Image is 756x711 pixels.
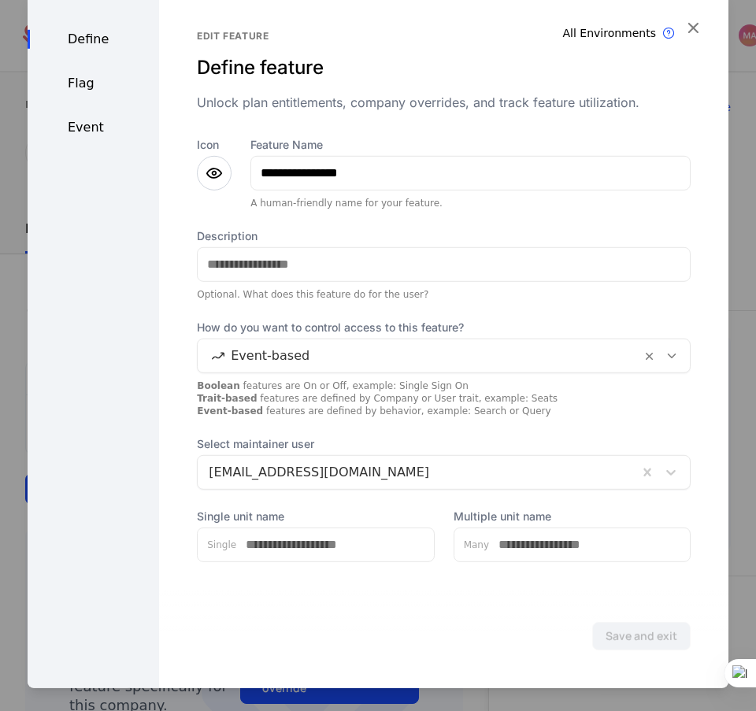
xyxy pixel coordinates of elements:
[197,380,240,391] strong: Boolean
[28,73,159,92] div: Flag
[250,196,691,209] div: A human-friendly name for your feature.
[197,228,691,243] label: Description
[197,435,691,451] span: Select maintainer user
[197,319,691,335] span: How do you want to control access to this feature?
[198,538,236,550] label: Single
[197,392,257,403] strong: Trait-based
[592,621,691,650] button: Save and exit
[454,538,489,550] label: Many
[563,24,657,40] div: All Environments
[454,508,691,524] label: Multiple unit name
[197,54,691,80] div: Define feature
[197,136,232,152] label: Icon
[28,117,159,136] div: Event
[197,29,691,42] div: Edit feature
[197,92,691,111] div: Unlock plan entitlements, company overrides, and track feature utilization.
[197,287,691,300] div: Optional. What does this feature do for the user?
[250,136,691,152] label: Feature Name
[197,508,434,524] label: Single unit name
[28,29,159,48] div: Define
[197,405,263,416] strong: Event-based
[197,379,691,417] div: features are On or Off, example: Single Sign On features are defined by Company or User trait, ex...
